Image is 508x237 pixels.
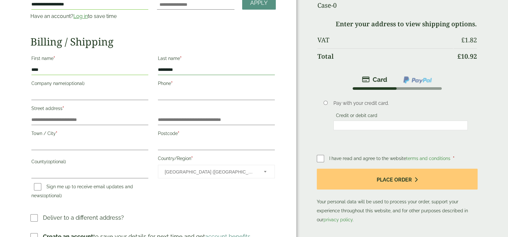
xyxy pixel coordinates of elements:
[31,79,148,90] label: Company name
[158,129,275,140] label: Postcode
[317,32,453,48] th: VAT
[333,113,380,120] label: Credit or debit card
[53,56,55,61] abbr: required
[56,131,57,136] abbr: required
[30,13,149,20] p: Have an account? to save time
[362,76,387,83] img: stripe.png
[171,81,173,86] abbr: required
[158,54,275,65] label: Last name
[317,48,453,64] th: Total
[31,129,148,140] label: Town / City
[324,217,353,222] a: privacy policy
[31,157,148,168] label: County
[30,36,276,48] h2: Billing / Shipping
[457,52,461,61] span: £
[62,106,64,111] abbr: required
[317,16,477,32] td: Enter your address to view shipping options.
[73,13,88,19] a: Log in
[403,76,432,84] img: ppcp-gateway.png
[457,52,477,61] bdi: 10.92
[329,156,452,161] span: I have read and agree to the website
[180,56,182,61] abbr: required
[406,156,450,161] a: terms and conditions
[333,100,468,107] p: Pay with your credit card.
[317,169,478,190] button: Place order
[31,54,148,65] label: First name
[317,169,478,224] p: Your personal data will be used to process your order, support your experience throughout this we...
[165,165,255,179] span: United Kingdom (UK)
[34,183,41,190] input: Sign me up to receive email updates and news(optional)
[65,81,85,86] span: (optional)
[46,159,66,164] span: (optional)
[158,79,275,90] label: Phone
[461,36,465,44] span: £
[191,156,193,161] abbr: required
[158,165,275,178] span: Country/Region
[31,184,133,200] label: Sign me up to receive email updates and news
[178,131,179,136] abbr: required
[461,36,477,44] bdi: 1.82
[31,104,148,115] label: Street address
[158,154,275,165] label: Country/Region
[453,156,455,161] abbr: required
[42,193,62,198] span: (optional)
[335,123,466,128] iframe: Secure card payment input frame
[43,213,124,222] p: Deliver to a different address?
